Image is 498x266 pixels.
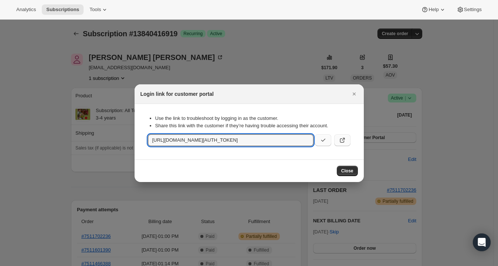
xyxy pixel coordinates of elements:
[12,4,40,15] button: Analytics
[349,89,359,99] button: Close
[140,90,214,98] h2: Login link for customer portal
[16,7,36,13] span: Analytics
[341,168,353,174] span: Close
[46,7,79,13] span: Subscriptions
[42,4,84,15] button: Subscriptions
[155,115,350,122] li: Use the link to troubleshoot by logging in as the customer.
[337,166,358,176] button: Close
[89,7,101,13] span: Tools
[473,233,491,251] div: Open Intercom Messenger
[452,4,486,15] button: Settings
[85,4,113,15] button: Tools
[464,7,482,13] span: Settings
[417,4,450,15] button: Help
[428,7,438,13] span: Help
[155,122,350,129] li: Share this link with the customer if they’re having trouble accessing their account.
